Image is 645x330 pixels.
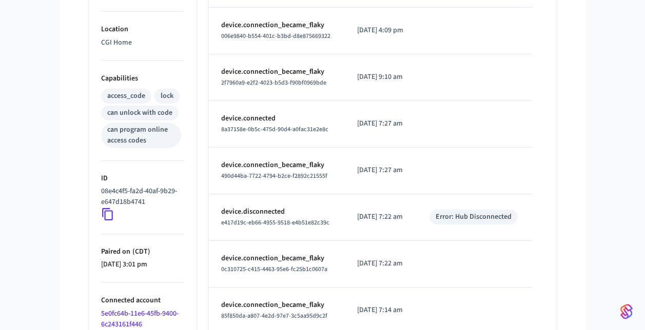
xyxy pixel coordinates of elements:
[130,246,150,257] span: ( CDT )
[357,165,404,176] p: [DATE] 7:27 am
[221,67,333,77] p: device.connection_became_flaky
[221,265,327,274] span: 0c310725-c415-4463-95e6-fc25b1c0607a
[107,108,172,118] div: can unlock with code
[221,160,333,171] p: device.connection_became_flaky
[357,72,404,82] p: [DATE] 9:10 am
[620,303,633,320] img: SeamLogoGradient.69752ec5.svg
[101,24,184,35] p: Location
[101,73,184,84] p: Capabilities
[221,125,328,134] span: 8a37158e-0b5c-475d-90d4-a0fac31e2e8c
[161,91,173,101] div: lock
[357,118,404,129] p: [DATE] 7:27 am
[221,113,333,124] p: device.connected
[221,172,327,180] span: 490d44ba-7722-4794-b2ce-f2892c21555f
[101,246,184,257] p: Paired on
[221,218,329,227] span: e417d19c-eb66-4955-9518-e4b51e82c39c
[221,32,330,40] span: 006e9840-b554-401c-b3bd-d8e875669322
[221,300,333,311] p: device.connection_became_flaky
[101,173,184,184] p: ID
[101,259,184,270] p: [DATE] 3:01 pm
[107,91,145,101] div: access_code
[101,37,184,48] p: CGI Home
[357,305,404,316] p: [DATE] 7:14 am
[101,308,179,329] a: 5e0fc64b-11e6-45fb-9400-6c243161f446
[101,186,180,208] p: 08e4c4f5-fa2d-40af-9b29-e647d18b4741
[101,295,184,306] p: Connected account
[107,125,175,146] div: can program online access codes
[221,78,326,87] span: 2f7960a9-e2f2-4023-b5d3-f90bf0969bde
[221,207,333,217] p: device.disconnected
[221,312,327,320] span: 85f850da-a807-4e2d-97e7-3c5aa95d9c2f
[357,258,404,269] p: [DATE] 7:22 am
[357,212,404,222] p: [DATE] 7:22 am
[221,20,333,31] p: device.connection_became_flaky
[436,212,512,222] div: Error: Hub Disconnected
[357,25,404,36] p: [DATE] 4:09 pm
[221,253,333,264] p: device.connection_became_flaky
